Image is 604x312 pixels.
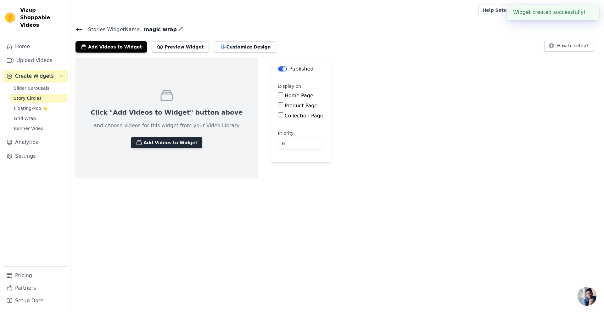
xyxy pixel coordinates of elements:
button: Customize Design [214,41,276,53]
div: Widget created successfully! [507,5,599,20]
a: Help Setup [478,4,514,16]
a: Pricing [3,269,68,282]
p: FABGLUE [574,4,599,16]
a: Grid Wrap [10,114,68,123]
button: Create Widgets [3,70,68,82]
a: How to setup? [544,44,594,50]
a: Book Demo [523,4,559,16]
label: Home Page [285,93,313,99]
a: Upload Videos [3,54,68,67]
legend: Display on [278,83,301,89]
label: Priority [278,130,323,136]
div: Edit Name [178,25,183,34]
p: and choose videos for this widget from your Video Library [94,122,240,129]
a: Settings [3,150,68,162]
span: Banner Video [14,125,43,132]
a: Open chat [578,287,596,306]
button: Preview Widget [152,41,209,53]
span: Stories Widget Name: [83,26,141,33]
button: Close [586,9,593,16]
span: Create Widgets [15,72,54,80]
button: F FABGLUE [564,4,599,16]
span: Story Circles [14,95,42,101]
a: Floating-Pop ⭐ [10,104,68,113]
a: Slider Carousels [10,84,68,93]
a: Home [3,40,68,53]
span: Vizup Shoppable Videos [20,6,65,29]
span: Slider Carousels [14,85,49,91]
p: Click "Add Videos to Widget" button above [91,108,243,117]
a: Analytics [3,136,68,149]
a: Partners [3,282,68,294]
button: Add Videos to Widget [75,41,147,53]
img: Vizup [5,13,15,23]
span: magic wrap [141,26,176,33]
a: Story Circles [10,94,68,103]
label: Product Page [285,103,318,109]
button: Add Videos to Widget [131,137,202,148]
label: Collection Page [285,113,323,119]
button: How to setup? [544,40,594,52]
span: Grid Wrap [14,115,36,122]
p: Published [289,65,314,73]
span: Floating-Pop ⭐ [14,105,48,111]
a: Setup Docs [3,294,68,307]
a: Banner Video [10,124,68,133]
